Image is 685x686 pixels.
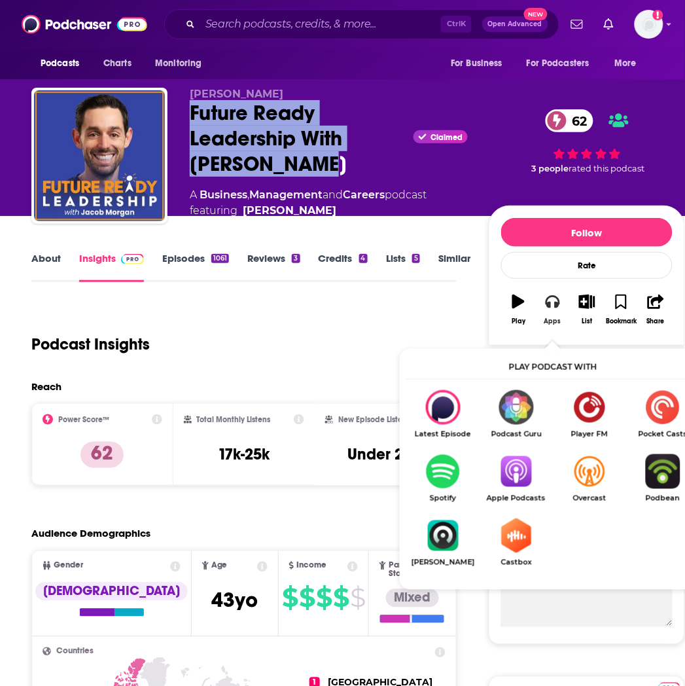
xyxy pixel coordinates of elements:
div: A podcast [190,187,427,219]
input: Search podcasts, credits, & more... [200,14,441,35]
button: List [570,286,604,333]
span: Monitoring [155,54,202,73]
div: 62 3 peoplerated this podcast [489,88,685,195]
span: Player FM [553,430,626,439]
span: [PERSON_NAME] [406,558,480,567]
span: Gender [54,562,83,570]
div: Apps [544,317,561,325]
span: Apple Podcasts [480,494,553,503]
a: Management [249,189,323,201]
a: Show notifications dropdown [566,13,588,35]
span: Latest Episode [406,430,480,439]
span: Podcasts [41,54,79,73]
span: Parental Status [389,562,432,579]
a: Player FMPlayer FM [553,390,626,439]
span: $ [333,588,349,609]
button: open menu [518,51,608,76]
a: Jacob Morgan [243,203,336,219]
svg: Add a profile image [653,10,663,20]
span: Castbox [480,558,553,567]
div: Play [512,317,525,325]
span: For Business [451,54,502,73]
button: Share [639,286,673,333]
span: Open Advanced [488,21,542,27]
button: open menu [146,51,219,76]
span: Spotify [406,494,480,503]
a: Similar [438,252,470,282]
span: featuring [190,203,427,219]
img: Future Ready Leadership With Jacob Morgan [34,90,165,221]
span: New [524,8,548,20]
a: Careers [343,189,385,201]
img: Podchaser - Follow, Share and Rate Podcasts [22,12,147,37]
span: rated this podcast [569,164,644,173]
button: Bookmark [605,286,639,333]
h2: Audience Demographics [31,528,150,540]
span: 43 yo [212,588,258,613]
img: User Profile [635,10,663,39]
h1: Podcast Insights [31,334,150,354]
div: [DEMOGRAPHIC_DATA] [35,583,188,601]
a: Episodes1061 [162,252,229,282]
div: 4 [359,254,368,263]
div: Future Ready Leadership With Jacob Morgan on Latest Episode [406,390,480,439]
div: Search podcasts, credits, & more... [164,9,559,39]
span: Countries [56,647,94,656]
span: Podcast Guru [480,430,553,439]
a: Apple PodcastsApple Podcasts [480,454,553,503]
span: Income [296,562,326,570]
p: 62 [80,442,124,468]
span: More [615,54,637,73]
div: List [582,317,592,325]
div: Share [647,317,665,325]
span: $ [299,588,315,609]
button: open menu [442,51,519,76]
h3: 17k-25k [218,445,270,465]
div: Rate [501,252,673,279]
button: Open AdvancedNew [482,16,548,32]
span: $ [282,588,298,609]
div: Mixed [386,589,439,607]
div: Bookmark [606,317,637,325]
h2: Reach [31,380,61,393]
h2: New Episode Listens [338,415,410,424]
h2: Power Score™ [58,415,109,424]
span: $ [350,588,365,609]
a: About [31,252,61,282]
span: $ [316,588,332,609]
a: Business [200,189,247,201]
img: Podchaser Pro [121,254,144,264]
a: Lists5 [386,252,420,282]
h2: Total Monthly Listens [197,415,271,424]
a: Show notifications dropdown [599,13,619,35]
span: and [323,189,343,201]
a: InsightsPodchaser Pro [79,252,144,282]
a: Charts [95,51,139,76]
h3: Under 2.1k [348,445,423,465]
a: CastboxCastbox [480,518,553,567]
span: [PERSON_NAME] [190,88,283,100]
a: Castro[PERSON_NAME] [406,518,480,567]
div: 5 [412,254,420,263]
span: Ctrl K [441,16,472,33]
a: Reviews3 [247,252,300,282]
button: Apps [536,286,570,333]
button: open menu [606,51,654,76]
a: Podcast GuruPodcast Guru [480,390,553,439]
span: , [247,189,249,201]
button: open menu [31,51,96,76]
span: Claimed [430,134,463,141]
a: 62 [546,109,593,132]
a: SpotifySpotify [406,454,480,503]
span: 3 people [531,164,569,173]
button: Follow [501,218,673,247]
span: Charts [103,54,132,73]
span: Age [211,562,228,570]
button: Play [501,286,535,333]
span: Overcast [553,494,626,503]
a: OvercastOvercast [553,454,626,503]
span: 62 [559,109,593,132]
a: Credits4 [319,252,368,282]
